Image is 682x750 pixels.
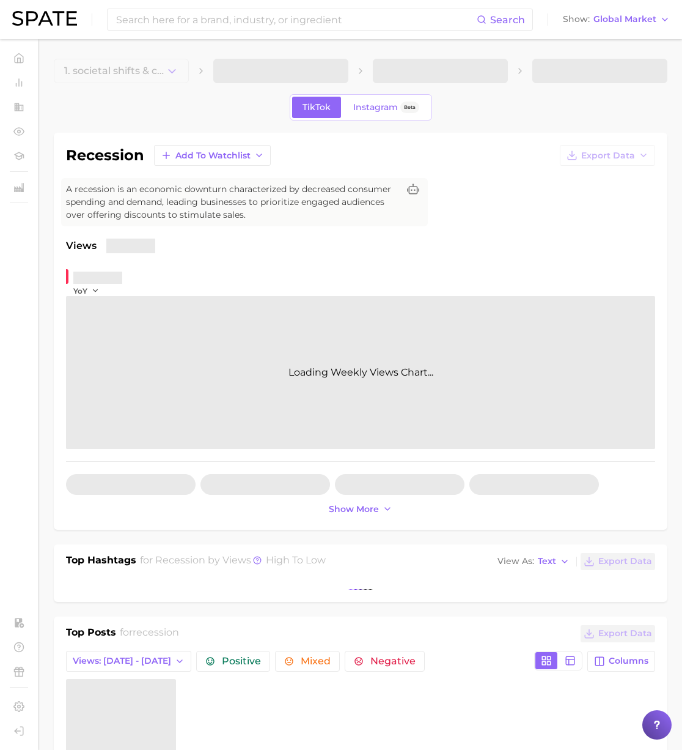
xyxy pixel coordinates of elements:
span: Instagram [353,102,398,113]
img: SPATE [12,11,77,26]
a: TikTok [292,97,341,118]
span: Show [563,16,590,23]
span: YoY [73,286,87,296]
span: high to low [266,554,326,566]
span: Export Data [598,628,652,639]
span: Mixed [301,656,331,666]
span: Add to Watchlist [175,150,251,161]
span: Show more [329,504,379,514]
h1: recession [66,148,144,163]
span: A recession is an economic downturn characterized by decreased consumer spending and demand, lead... [66,183,398,221]
button: YoY [73,286,100,296]
button: 1. societal shifts & cultureChoose Category [54,59,189,83]
button: Export Data [581,553,655,570]
button: Columns [587,651,655,672]
button: ShowGlobal Market [560,12,673,28]
h1: Top Hashtags [66,553,136,570]
span: Beta [404,102,416,113]
span: 1. societal shifts & culture Choose Category [64,65,166,76]
button: Views: [DATE] - [DATE] [66,651,191,672]
a: InstagramBeta [343,97,430,118]
span: Positive [222,656,261,666]
button: Show more [326,501,395,518]
h2: for [120,625,179,644]
span: View As [497,558,534,565]
span: Export Data [598,556,652,566]
span: Text [538,558,556,565]
a: Log out. Currently logged in with e-mail yumi.toki@spate.nyc. [10,722,28,740]
input: Search here for a brand, industry, or ingredient [115,9,477,30]
button: Add to Watchlist [154,145,271,166]
span: TikTok [302,102,331,113]
span: recession [133,626,179,638]
button: Export Data [560,145,655,166]
span: Search [490,14,525,26]
h1: Top Posts [66,625,116,644]
span: Views [66,239,97,253]
span: Negative [370,656,416,666]
span: recession [155,554,205,566]
h2: for by Views [140,553,326,570]
button: View AsText [494,554,573,570]
span: Columns [609,656,648,666]
span: Export Data [581,150,635,161]
span: Global Market [593,16,656,23]
button: Export Data [581,625,655,642]
div: Loading Weekly Views Chart... [66,296,655,449]
span: Views: [DATE] - [DATE] [73,656,171,666]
